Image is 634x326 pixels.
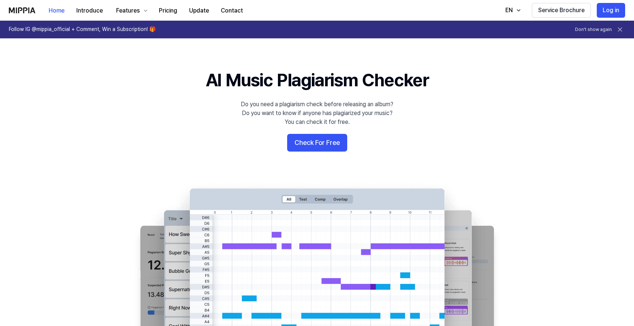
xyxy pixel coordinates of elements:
[183,0,215,21] a: Update
[183,3,215,18] button: Update
[70,3,109,18] button: Introduce
[109,3,153,18] button: Features
[9,7,35,13] img: logo
[115,6,141,15] div: Features
[43,3,70,18] button: Home
[153,3,183,18] button: Pricing
[597,3,625,18] button: Log in
[206,68,429,93] h1: AI Music Plagiarism Checker
[532,3,591,18] button: Service Brochure
[9,26,156,33] h1: Follow IG @mippia_official + Comment, Win a Subscription! 🎁
[504,6,514,15] div: EN
[215,3,249,18] button: Contact
[43,0,70,21] a: Home
[241,100,393,126] div: Do you need a plagiarism check before releasing an album? Do you want to know if anyone has plagi...
[287,134,347,152] button: Check For Free
[575,27,612,33] button: Don't show again
[498,3,526,18] button: EN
